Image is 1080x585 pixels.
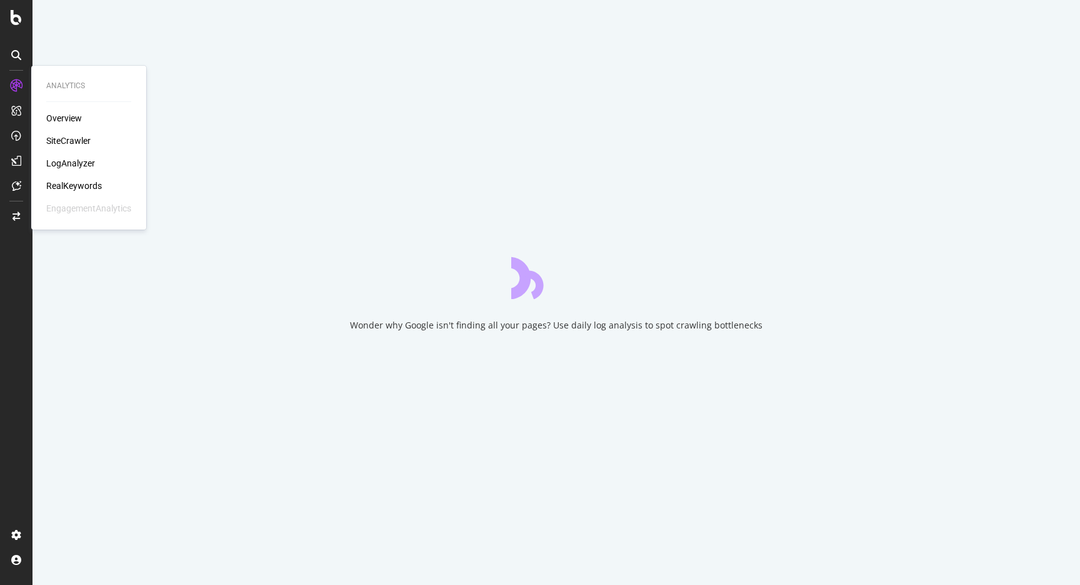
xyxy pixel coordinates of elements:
div: animation [511,254,601,299]
a: LogAnalyzer [46,157,95,170]
div: EngagementAnalytics [46,202,131,215]
a: Overview [46,112,82,125]
a: RealKeywords [46,180,102,192]
div: Analytics [46,81,131,91]
div: Wonder why Google isn't finding all your pages? Use daily log analysis to spot crawling bottlenecks [350,319,762,332]
a: SiteCrawler [46,135,91,147]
